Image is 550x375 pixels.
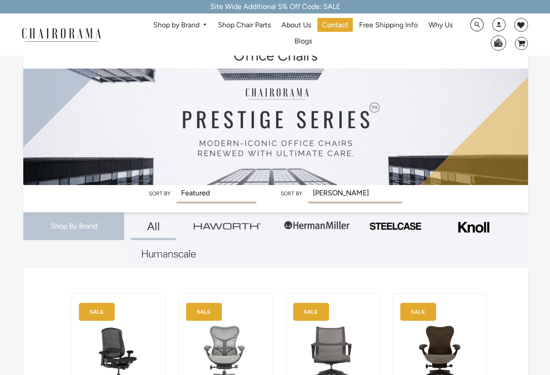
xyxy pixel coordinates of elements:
[317,18,353,32] a: Contact
[218,21,271,30] span: Shop Chair Parts
[411,309,425,315] text: SALE
[424,18,457,32] a: Why Us
[213,18,275,32] a: Shop Chair Parts
[281,21,311,30] span: About Us
[89,309,103,315] text: SALE
[142,250,196,258] img: Layer_1_1.png
[23,212,124,241] div: Shop By Brand
[149,190,170,197] label: Sort by
[277,18,316,32] a: About Us
[197,309,211,315] text: SALE
[304,309,318,315] text: SALE
[456,216,492,239] img: Frame_4.png
[294,37,312,46] span: Blogs
[290,34,316,48] a: Blogs
[359,21,418,30] span: Free Shipping Info
[429,21,453,30] span: Why Us
[368,221,422,231] img: PHOTO-2024-07-09-00-53-10-removebg-preview.png
[355,18,422,32] a: Free Shipping Info
[194,223,261,229] img: Group_4be16a4b-c81a-4a6e-a540-764d0a8faf6e.png
[144,18,462,51] nav: DesktopNavigation
[491,36,505,49] img: WhatsApp_Image_2024-07-12_at_16.23.01.webp
[149,18,212,32] a: Shop by Brand
[17,26,106,42] img: chairorama
[23,45,528,185] img: Office Chairs
[283,212,351,239] img: Group-1.png
[281,190,302,197] label: Sort by
[131,212,176,240] a: All
[322,21,348,30] span: Contact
